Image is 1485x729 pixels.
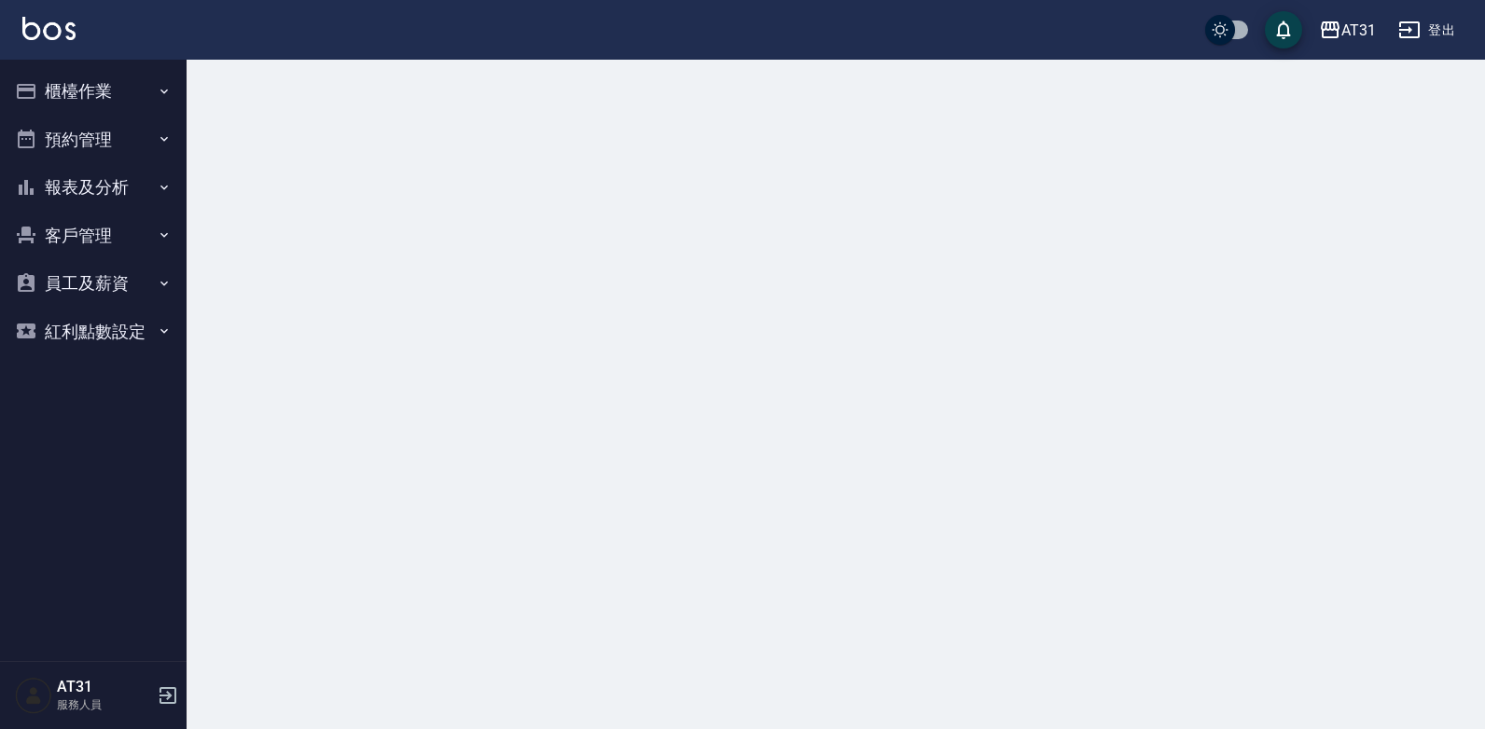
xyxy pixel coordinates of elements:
div: AT31 [1341,19,1376,42]
button: 報表及分析 [7,163,179,212]
p: 服務人員 [57,696,152,713]
button: 預約管理 [7,116,179,164]
h5: AT31 [57,678,152,696]
button: 櫃檯作業 [7,67,179,116]
button: AT31 [1312,11,1383,49]
button: save [1265,11,1302,48]
img: Logo [22,17,76,40]
button: 客戶管理 [7,212,179,260]
button: 紅利點數設定 [7,308,179,356]
img: Person [15,677,52,714]
button: 員工及薪資 [7,259,179,308]
button: 登出 [1391,13,1463,48]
